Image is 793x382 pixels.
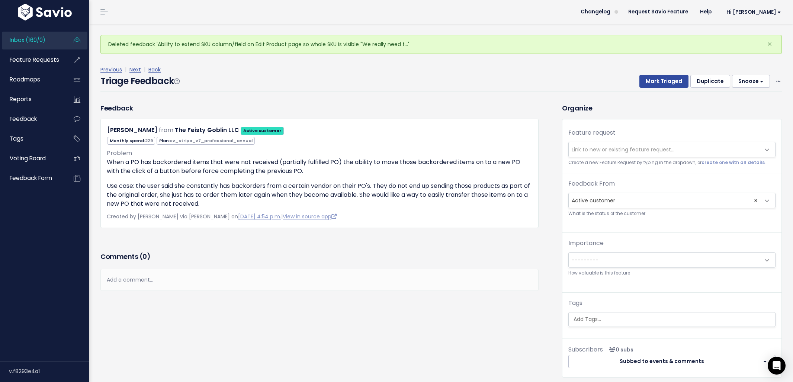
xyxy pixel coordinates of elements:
h3: Comments ( ) [100,251,539,262]
a: Voting Board [2,150,62,167]
span: Inbox (160/0) [10,36,45,44]
h3: Feedback [100,103,133,113]
p: When a PO has backordered items that were not received (partially fulfilled PO) the ability to mo... [107,158,532,176]
input: Add Tags... [571,315,775,323]
span: Feature Requests [10,56,59,64]
span: Created by [PERSON_NAME] via [PERSON_NAME] on | [107,213,337,220]
a: Feedback form [2,170,62,187]
span: 0 [142,252,147,261]
a: The Feisty Goblin LLC [175,126,239,134]
span: Active customer [569,193,760,208]
p: Use case: the user said she constantly has backorders from a certain vendor on their PO's. They d... [107,182,532,208]
a: create one with all details [701,160,765,166]
a: Next [129,66,141,73]
a: Back [148,66,161,73]
small: What is the status of the customer [568,210,776,218]
span: Monthly spend: [107,137,155,145]
div: v.f8293e4a1 [9,362,89,381]
span: | [142,66,147,73]
span: --------- [572,256,598,264]
a: View in source app [283,213,337,220]
label: Importance [568,239,604,248]
span: Link to new or existing feature request... [572,146,674,153]
span: × [767,38,772,50]
a: Previous [100,66,122,73]
label: Feature request [568,128,616,137]
span: Roadmaps [10,76,40,83]
a: Request Savio Feature [622,6,694,17]
a: Feature Requests [2,51,62,68]
img: logo-white.9d6f32f41409.svg [16,4,74,20]
h3: Organize [562,103,782,113]
label: Feedback From [568,179,615,188]
button: Subbed to events & comments [568,355,755,368]
a: Roadmaps [2,71,62,88]
small: How valuable is this feature [568,269,776,277]
a: Hi [PERSON_NAME] [717,6,787,18]
span: Voting Board [10,154,46,162]
a: Tags [2,130,62,147]
a: Reports [2,91,62,108]
button: Mark Triaged [639,75,688,88]
span: Subscribers [568,345,603,354]
button: Close [760,35,780,53]
span: Active customer [568,193,776,208]
span: <p><strong>Subscribers</strong><br><br> No subscribers yet<br> </p> [606,346,633,353]
span: Hi [PERSON_NAME] [726,9,781,15]
div: Add a comment... [100,269,539,291]
div: Deleted feedback 'Ability to extend SKU column/field on Edit Product page so whole SKU is visible... [100,35,782,54]
strong: Active customer [243,128,282,134]
label: Tags [568,299,582,308]
button: Duplicate [690,75,730,88]
a: Help [694,6,717,17]
span: Problem [107,149,132,157]
span: Changelog [581,9,610,15]
span: Feedback form [10,174,52,182]
a: [DATE] 4:54 p.m. [238,213,281,220]
span: sv_stripe_v7_professional_annual [170,138,253,144]
div: Open Intercom Messenger [768,357,786,375]
span: × [754,193,757,208]
span: | [123,66,128,73]
a: Feedback [2,110,62,128]
button: Snooze [732,75,770,88]
span: Feedback [10,115,37,123]
span: 229 [145,138,153,144]
span: Tags [10,135,23,142]
span: Reports [10,95,32,103]
h4: Triage Feedback [100,74,179,88]
a: [PERSON_NAME] [107,126,157,134]
span: from [159,126,173,134]
small: Create a new Feature Request by typing in the dropdown, or . [568,159,776,167]
a: Inbox (160/0) [2,32,62,49]
span: Plan: [157,137,255,145]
